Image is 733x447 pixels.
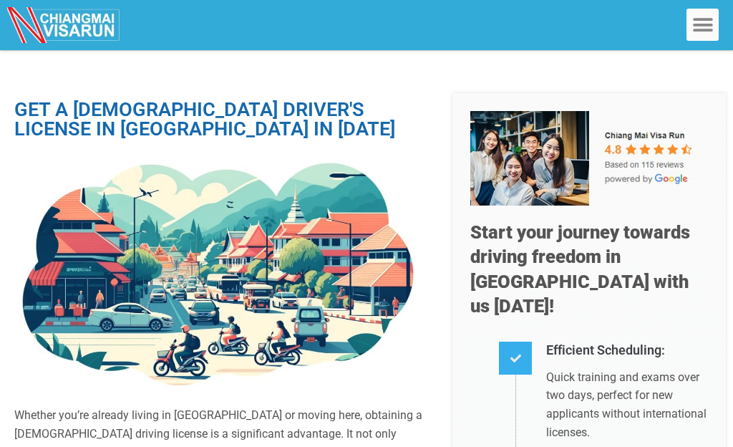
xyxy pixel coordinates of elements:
p: Quick training and exams over two days, perfect for new applicants without international licenses. [546,368,708,441]
span: Start your journey towards driving freedom in [GEOGRAPHIC_DATA] with us [DATE]! [470,221,690,317]
h1: GET A [DEMOGRAPHIC_DATA] DRIVER'S LICENSE IN [GEOGRAPHIC_DATA] IN [DATE] [14,100,431,139]
img: Our 5-star team [470,111,708,206]
div: Menu Toggle [686,9,719,41]
h4: Efficient Scheduling: [546,340,708,361]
